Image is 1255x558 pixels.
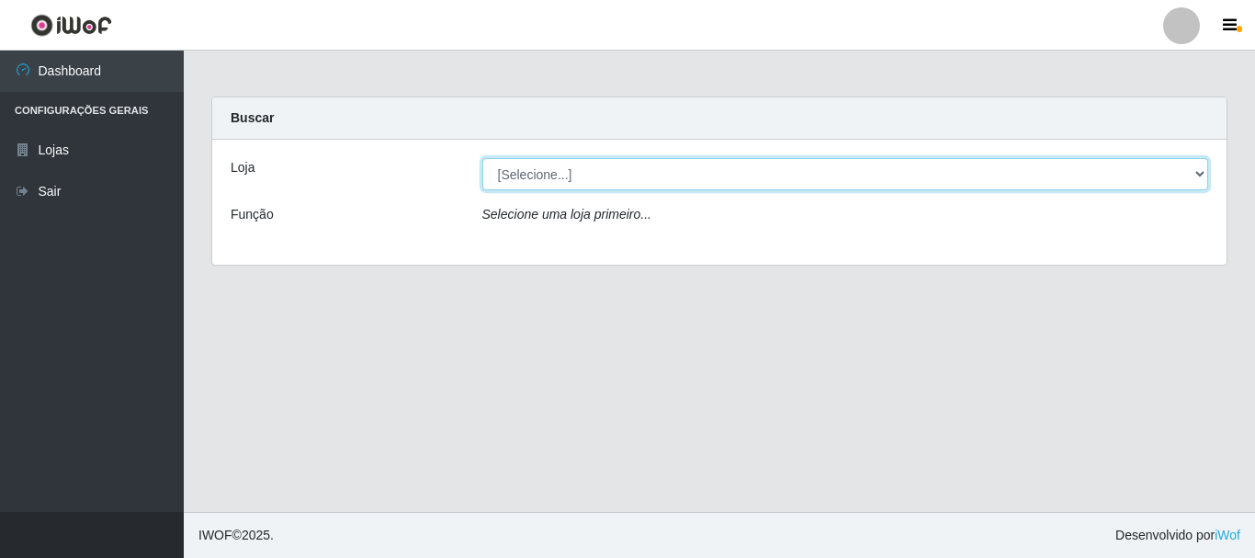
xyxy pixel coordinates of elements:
[1215,528,1240,542] a: iWof
[198,526,274,545] span: © 2025 .
[231,158,254,177] label: Loja
[231,110,274,125] strong: Buscar
[198,528,232,542] span: IWOF
[231,205,274,224] label: Função
[30,14,112,37] img: CoreUI Logo
[1115,526,1240,545] span: Desenvolvido por
[482,207,651,222] i: Selecione uma loja primeiro...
